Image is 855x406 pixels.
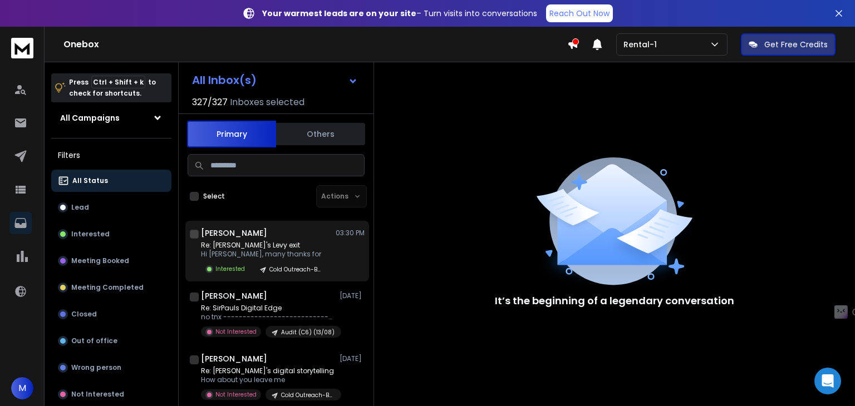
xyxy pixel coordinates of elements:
[814,368,841,394] div: Open Intercom Messenger
[51,223,171,245] button: Interested
[51,170,171,192] button: All Status
[63,38,567,51] h1: Onebox
[187,121,276,147] button: Primary
[340,354,365,363] p: [DATE]
[11,377,33,399] button: M
[230,96,304,109] h3: Inboxes selected
[51,357,171,379] button: Wrong person
[71,363,121,372] p: Wrong person
[51,147,171,163] h3: Filters
[51,276,171,299] button: Meeting Completed
[269,265,323,274] p: Cold Outreach-B7 (12/08)
[215,265,245,273] p: Interested
[764,39,828,50] p: Get Free Credits
[71,310,97,319] p: Closed
[495,293,734,309] p: It’s the beginning of a legendary conversation
[71,390,124,399] p: Not Interested
[192,75,257,86] h1: All Inbox(s)
[51,383,171,405] button: Not Interested
[71,203,89,212] p: Lead
[215,390,257,399] p: Not Interested
[11,38,33,58] img: logo
[546,4,613,22] a: Reach Out Now
[623,39,661,50] p: Rental-1
[192,96,228,109] span: 327 / 327
[201,353,267,364] h1: [PERSON_NAME]
[262,8,537,19] p: – Turn visits into conversations
[549,8,610,19] p: Reach Out Now
[51,196,171,219] button: Lead
[72,176,108,185] p: All Status
[71,230,110,239] p: Interested
[201,290,267,301] h1: [PERSON_NAME]
[262,8,416,19] strong: Your warmest leads are on your site
[201,313,335,321] p: no tnx ------------------------------ [image: Miha
[201,304,335,313] p: Re: SirPauls Digital Edge
[71,283,144,292] p: Meeting Completed
[276,122,365,146] button: Others
[201,367,335,375] p: Re: [PERSON_NAME]'s digital storytelling
[201,241,330,250] p: Re: [PERSON_NAME]'s Levy exit
[340,291,365,300] p: [DATE]
[201,227,267,239] h1: [PERSON_NAME]
[201,375,335,384] p: How about you leave me
[281,391,335,399] p: Cold Outreach-B5 (13/08)
[51,330,171,352] button: Out of office
[203,192,225,201] label: Select
[215,328,257,336] p: Not Interested
[741,33,836,56] button: Get Free Credits
[71,256,129,265] p: Meeting Booked
[60,112,120,123] h1: All Campaigns
[336,229,365,237] p: 03:30 PM
[201,250,330,259] p: Hi [PERSON_NAME], many thanks for
[71,336,117,345] p: Out of office
[51,250,171,272] button: Meeting Booked
[183,69,367,91] button: All Inbox(s)
[69,77,156,99] p: Press to check for shortcuts.
[281,328,335,336] p: Audit (C6) (13/08)
[51,303,171,325] button: Closed
[51,107,171,129] button: All Campaigns
[91,76,145,88] span: Ctrl + Shift + k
